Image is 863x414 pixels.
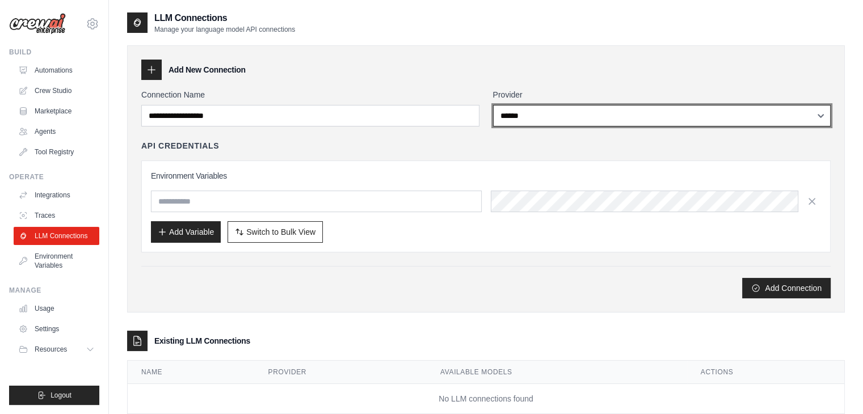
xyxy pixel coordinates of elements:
td: No LLM connections found [128,384,844,414]
a: Tool Registry [14,143,99,161]
label: Provider [493,89,831,100]
button: Logout [9,386,99,405]
th: Provider [255,361,427,384]
div: Manage [9,286,99,295]
h4: API Credentials [141,140,219,151]
a: Marketplace [14,102,99,120]
th: Actions [687,361,844,384]
span: Switch to Bulk View [246,226,315,238]
button: Switch to Bulk View [228,221,323,243]
span: Resources [35,345,67,354]
a: Agents [14,122,99,141]
button: Resources [14,340,99,358]
div: Build [9,48,99,57]
a: Environment Variables [14,247,99,274]
h3: Add New Connection [169,64,246,75]
h3: Existing LLM Connections [154,335,250,347]
a: Integrations [14,186,99,204]
a: Usage [14,299,99,318]
a: Traces [14,206,99,225]
a: LLM Connections [14,227,99,245]
th: Name [128,361,255,384]
p: Manage your language model API connections [154,25,295,34]
a: Automations [14,61,99,79]
h2: LLM Connections [154,11,295,25]
span: Logout [50,391,71,400]
a: Crew Studio [14,82,99,100]
div: Operate [9,172,99,181]
img: Logo [9,13,66,35]
button: Add Connection [742,278,831,298]
th: Available Models [427,361,687,384]
button: Add Variable [151,221,221,243]
a: Settings [14,320,99,338]
label: Connection Name [141,89,479,100]
h3: Environment Variables [151,170,821,181]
